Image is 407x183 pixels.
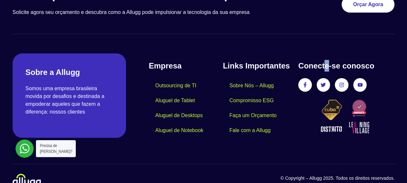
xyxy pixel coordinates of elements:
[149,123,210,138] a: Aluguel de Notebook
[375,152,407,183] div: Widget de chat
[223,93,280,108] a: Compromisso ESG
[149,108,209,123] a: Aluguel de Desktops
[149,60,223,72] h4: Empresa
[40,143,72,154] span: Precisa de [PERSON_NAME]?
[223,60,292,72] h4: Links Importantes
[149,78,203,93] a: Outsourcing de TI
[375,152,407,183] iframe: Chat Widget
[13,8,291,16] p: Solicite agora seu orçamento e descubra como a Allugg pode impulsionar a tecnologia da sua empresa
[298,60,394,72] h4: Conecte-se conosco
[223,123,277,138] a: Fale com a Allugg
[26,67,113,78] h2: Sobre a Allugg
[223,78,280,93] a: Sobre Nós – Allugg
[149,93,201,108] a: Aluguel de Tablet
[223,108,283,123] a: Faça um Orçamento
[223,78,292,138] nav: Menu
[26,85,113,116] p: Somos uma empresa brasileira movida por desafios e destinada a empoderar aqueles que fazem a dife...
[149,78,223,138] nav: Menu
[353,2,383,7] span: Orçar Agora
[204,175,395,182] p: © Copyright – Allugg 2025. Todos os direitos reservados.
